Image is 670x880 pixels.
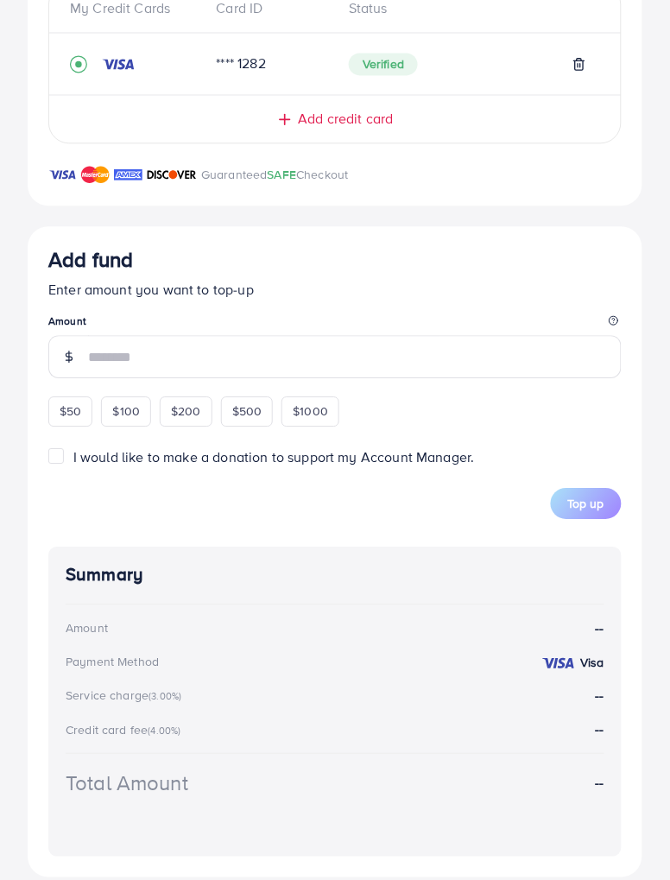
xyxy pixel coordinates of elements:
[48,165,77,186] img: brand
[73,448,475,467] span: I would like to make a donation to support my Account Manager.
[112,403,140,421] span: $100
[551,489,622,520] button: Top up
[101,58,136,72] img: credit
[48,314,622,336] legend: Amount
[66,687,186,705] div: Service charge
[298,110,393,130] span: Add credit card
[148,725,180,738] small: (4.00%)
[149,690,181,704] small: (3.00%)
[201,165,349,186] p: Guaranteed Checkout
[597,802,657,867] iframe: Chat
[596,720,604,739] strong: --
[48,280,622,301] p: Enter amount you want to top-up
[171,403,201,421] span: $200
[349,54,418,76] span: Verified
[232,403,262,421] span: $500
[596,774,604,794] strong: --
[596,619,604,639] strong: --
[66,565,604,586] h4: Summary
[70,56,87,73] svg: record circle
[596,687,604,706] strong: --
[60,403,81,421] span: $50
[81,165,110,186] img: brand
[568,496,604,513] span: Top up
[580,655,604,672] strong: Visa
[66,722,186,739] div: Credit card fee
[66,769,188,799] div: Total Amount
[66,620,108,637] div: Amount
[293,403,328,421] span: $1000
[66,654,159,671] div: Payment Method
[268,167,297,184] span: SAFE
[48,248,133,273] h3: Add fund
[541,657,576,671] img: credit
[147,165,197,186] img: brand
[114,165,142,186] img: brand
